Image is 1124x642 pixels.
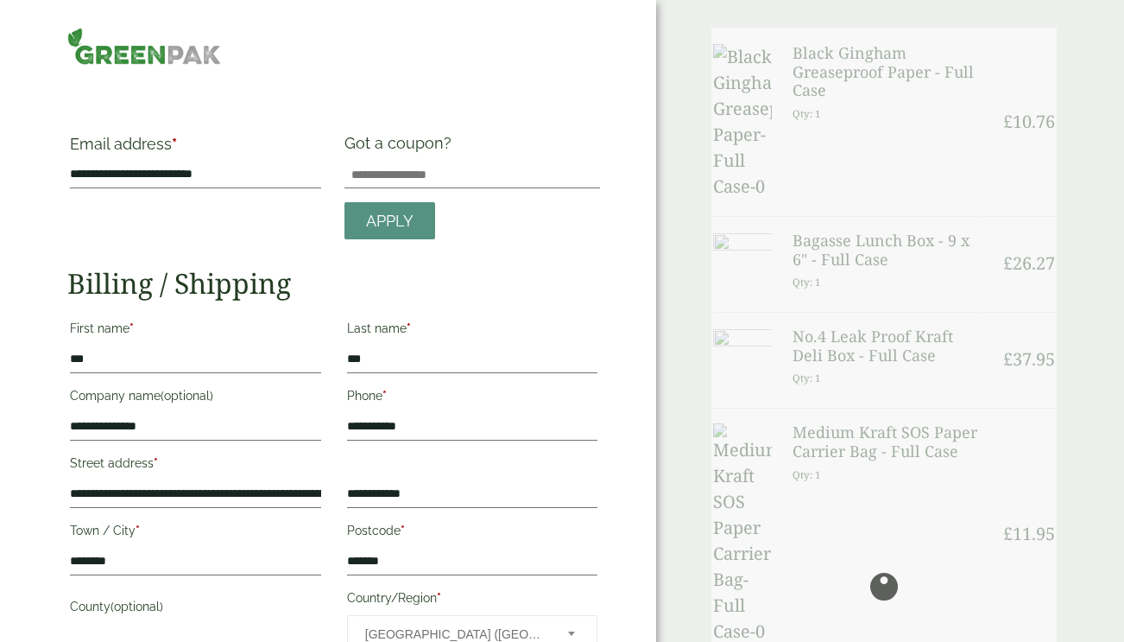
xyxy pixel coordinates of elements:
label: Company name [70,384,321,413]
abbr: required [172,135,177,153]
abbr: required [154,456,158,470]
label: Last name [347,316,598,346]
label: Phone [347,384,598,413]
abbr: required [437,591,441,605]
label: Got a coupon? [344,134,458,161]
span: Apply [366,212,414,231]
a: Apply [344,202,435,239]
label: Email address [70,137,321,161]
label: Country/Region [347,586,598,615]
span: (optional) [161,389,213,403]
abbr: required [401,524,405,537]
abbr: required [382,389,387,403]
abbr: required [407,321,411,335]
label: First name [70,316,321,346]
label: Street address [70,451,321,480]
label: Town / City [70,518,321,548]
abbr: required [129,321,134,335]
span: (optional) [111,600,163,613]
label: Postcode [347,518,598,548]
img: GreenPak Supplies [67,28,221,65]
abbr: required [136,524,140,537]
h2: Billing / Shipping [67,267,600,300]
label: County [70,594,321,624]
